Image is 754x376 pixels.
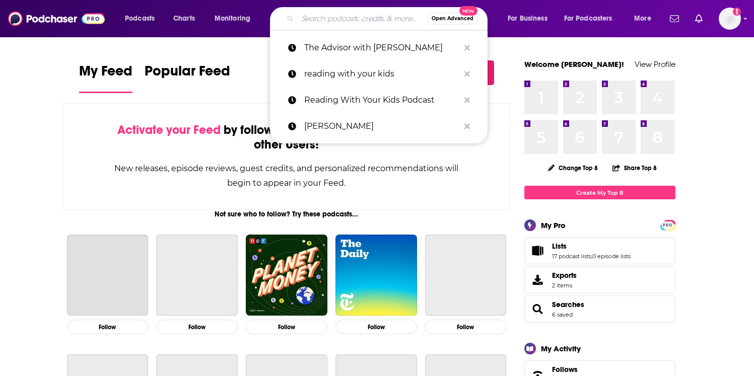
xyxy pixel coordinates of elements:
[541,220,566,230] div: My Pro
[552,311,573,318] a: 6 saved
[304,87,459,113] p: Reading With Your Kids Podcast
[591,253,592,260] span: ,
[304,113,459,139] p: joyce meyer
[167,11,201,27] a: Charts
[524,295,675,323] span: Searches
[733,8,741,16] svg: Email not verified
[425,235,507,316] a: My Favorite Murder with Karen Kilgariff and Georgia Hardstark
[432,16,473,21] span: Open Advanced
[552,365,645,374] a: Follows
[145,62,230,86] span: Popular Feed
[246,320,327,334] button: Follow
[528,302,548,316] a: Searches
[635,59,675,69] a: View Profile
[79,62,132,86] span: My Feed
[280,7,497,30] div: Search podcasts, credits, & more...
[552,271,577,280] span: Exports
[270,113,488,139] a: [PERSON_NAME]
[79,62,132,93] a: My Feed
[304,35,459,61] p: The Advisor with Stacey Chillemi
[304,61,459,87] p: reading with your kids
[459,6,477,16] span: New
[298,11,427,27] input: Search podcasts, credits, & more...
[173,12,195,26] span: Charts
[114,123,460,152] div: by following Podcasts, Creators, Lists, and other Users!
[612,158,657,178] button: Share Top 8
[335,235,417,316] img: The Daily
[118,11,168,27] button: open menu
[719,8,741,30] button: Show profile menu
[63,210,511,218] div: Not sure who to follow? Try these podcasts...
[156,235,238,316] a: This American Life
[552,365,578,374] span: Follows
[524,59,624,69] a: Welcome [PERSON_NAME]!
[156,320,238,334] button: Follow
[552,242,567,251] span: Lists
[564,12,612,26] span: For Podcasters
[208,11,263,27] button: open menu
[627,11,664,27] button: open menu
[335,320,417,334] button: Follow
[524,266,675,293] a: Exports
[541,344,581,353] div: My Activity
[145,62,230,93] a: Popular Feed
[592,253,631,260] a: 0 episode lists
[528,244,548,258] a: Lists
[270,87,488,113] a: Reading With Your Kids Podcast
[691,10,707,27] a: Show notifications dropdown
[666,10,683,27] a: Show notifications dropdown
[552,253,591,260] a: 17 podcast lists
[246,235,327,316] img: Planet Money
[501,11,560,27] button: open menu
[662,221,674,229] a: PRO
[425,320,507,334] button: Follow
[270,35,488,61] a: The Advisor with [PERSON_NAME]
[67,320,149,334] button: Follow
[552,282,577,289] span: 2 items
[427,13,478,25] button: Open AdvancedNew
[662,221,674,229] span: PRO
[719,8,741,30] img: User Profile
[719,8,741,30] span: Logged in as EllaRoseMurphy
[270,61,488,87] a: reading with your kids
[117,122,221,137] span: Activate your Feed
[125,12,155,26] span: Podcasts
[8,9,105,28] img: Podchaser - Follow, Share and Rate Podcasts
[528,273,548,287] span: Exports
[558,11,627,27] button: open menu
[508,12,547,26] span: For Business
[552,300,584,309] a: Searches
[114,161,460,190] div: New releases, episode reviews, guest credits, and personalized recommendations will begin to appe...
[634,12,651,26] span: More
[215,12,250,26] span: Monitoring
[524,186,675,199] a: Create My Top 8
[552,242,631,251] a: Lists
[524,237,675,264] span: Lists
[67,235,149,316] a: The Joe Rogan Experience
[542,162,604,174] button: Change Top 8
